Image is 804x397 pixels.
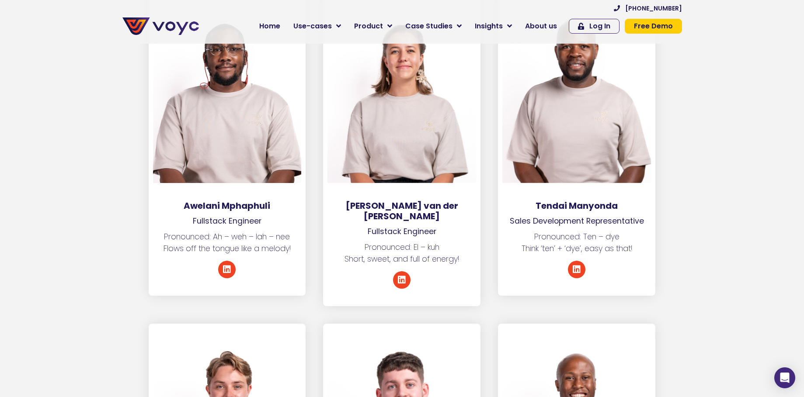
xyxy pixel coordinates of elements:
a: [PHONE_NUMBER] [614,5,682,11]
img: voyc-full-logo [122,17,199,35]
span: [PHONE_NUMBER] [625,5,682,11]
span: Free Demo [634,23,673,30]
span: About us [525,21,557,31]
h3: [PERSON_NAME] van der [PERSON_NAME] [323,200,480,221]
a: Use-cases [287,17,348,35]
a: Home [253,17,287,35]
a: Free Demo [625,19,682,34]
a: Case Studies [399,17,468,35]
a: Product [348,17,399,35]
p: Pronounced: Ah – weh – lah – nee Flows off the tongue like a melody! [149,231,306,254]
h3: Awelani Mphaphuli [149,200,306,211]
p: Pronounced: Ten – dye Think ‘ten’ + ‘dye’, easy as that! [498,231,655,254]
p: Fullstack Engineer [323,226,480,237]
span: Log In [589,23,610,30]
span: Home [259,21,280,31]
p: Pronounced: El – kuh Short, sweet, and full of energy! [323,242,480,265]
div: Open Intercom Messenger [774,367,795,388]
span: Insights [475,21,503,31]
a: About us [519,17,564,35]
h3: Tendai Manyonda [498,200,655,211]
a: Log In [569,19,620,34]
a: Insights [468,17,519,35]
p: Fullstack Engineer [149,215,306,227]
span: Product [354,21,383,31]
span: Use-cases [293,21,332,31]
p: Sales Development Representative [498,215,655,227]
span: Case Studies [405,21,452,31]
